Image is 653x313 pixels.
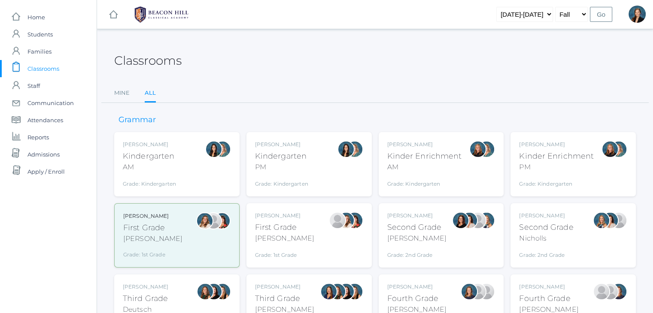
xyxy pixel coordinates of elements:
[129,4,194,25] img: BHCALogos-05-308ed15e86a5a0abce9b8dd61676a3503ac9727e845dece92d48e8588c001991.png
[346,141,363,158] div: Maureen Doyle
[27,163,65,180] span: Apply / Enroll
[387,233,446,244] div: [PERSON_NAME]
[337,212,355,229] div: Liv Barber
[123,162,176,172] div: AM
[519,150,594,162] div: Kinder Enrichment
[123,234,182,244] div: [PERSON_NAME]
[478,283,495,300] div: Heather Porter
[123,222,182,234] div: First Grade
[27,94,74,111] span: Communication
[519,212,573,220] div: [PERSON_NAME]
[205,141,222,158] div: Jordyn Dewey
[387,293,446,304] div: Fourth Grade
[27,60,59,77] span: Classrooms
[593,212,610,229] div: Courtney Nicholls
[329,212,346,229] div: Jaimie Watson
[27,43,52,60] span: Families
[387,212,446,220] div: [PERSON_NAME]
[27,77,40,94] span: Staff
[387,162,462,172] div: AM
[27,26,53,43] span: Students
[27,129,49,146] span: Reports
[255,293,314,304] div: Third Grade
[593,283,610,300] div: Lydia Chaffin
[346,212,363,229] div: Heather Wallock
[255,247,314,259] div: Grade: 1st Grade
[610,283,627,300] div: Ellie Bradley
[519,233,573,244] div: Nicholls
[387,222,446,233] div: Second Grade
[461,212,478,229] div: Cari Burke
[123,150,176,162] div: Kindergarten
[214,283,231,300] div: Juliana Fowler
[123,141,176,148] div: [PERSON_NAME]
[27,146,60,163] span: Admissions
[329,283,346,300] div: Andrea Deutsch
[114,84,130,102] a: Mine
[145,84,156,103] a: All
[213,212,231,229] div: Heather Wallock
[197,283,214,300] div: Andrea Deutsch
[255,141,308,148] div: [PERSON_NAME]
[519,141,594,148] div: [PERSON_NAME]
[601,212,619,229] div: Cari Burke
[478,212,495,229] div: Courtney Nicholls
[114,54,182,67] h2: Classrooms
[214,141,231,158] div: Maureen Doyle
[610,212,627,229] div: Sarah Armstrong
[255,283,314,291] div: [PERSON_NAME]
[469,141,486,158] div: Nicole Dean
[255,233,314,244] div: [PERSON_NAME]
[452,212,469,229] div: Emily Balli
[469,212,486,229] div: Sarah Armstrong
[469,283,486,300] div: Lydia Chaffin
[387,247,446,259] div: Grade: 2nd Grade
[337,141,355,158] div: Jordyn Dewey
[255,212,314,220] div: [PERSON_NAME]
[519,247,573,259] div: Grade: 2nd Grade
[519,176,594,188] div: Grade: Kindergarten
[123,293,168,304] div: Third Grade
[255,222,314,233] div: First Grade
[123,212,182,220] div: [PERSON_NAME]
[387,283,446,291] div: [PERSON_NAME]
[601,283,619,300] div: Heather Porter
[123,176,176,188] div: Grade: Kindergarten
[205,283,222,300] div: Katie Watters
[27,111,63,129] span: Attendances
[478,141,495,158] div: Maureen Doyle
[519,222,573,233] div: Second Grade
[519,293,578,304] div: Fourth Grade
[205,212,222,229] div: Jaimie Watson
[27,9,45,26] span: Home
[519,162,594,172] div: PM
[590,7,612,22] input: Go
[610,141,627,158] div: Maureen Doyle
[123,247,182,259] div: Grade: 1st Grade
[320,283,337,300] div: Lori Webster
[337,283,355,300] div: Katie Watters
[196,212,213,229] div: Liv Barber
[123,283,168,291] div: [PERSON_NAME]
[629,6,646,23] div: Allison Smith
[255,176,308,188] div: Grade: Kindergarten
[255,162,308,172] div: PM
[601,141,619,158] div: Nicole Dean
[255,150,308,162] div: Kindergarten
[387,176,462,188] div: Grade: Kindergarten
[519,283,578,291] div: [PERSON_NAME]
[387,141,462,148] div: [PERSON_NAME]
[114,116,160,124] h3: Grammar
[461,283,478,300] div: Ellie Bradley
[346,283,363,300] div: Juliana Fowler
[387,150,462,162] div: Kinder Enrichment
